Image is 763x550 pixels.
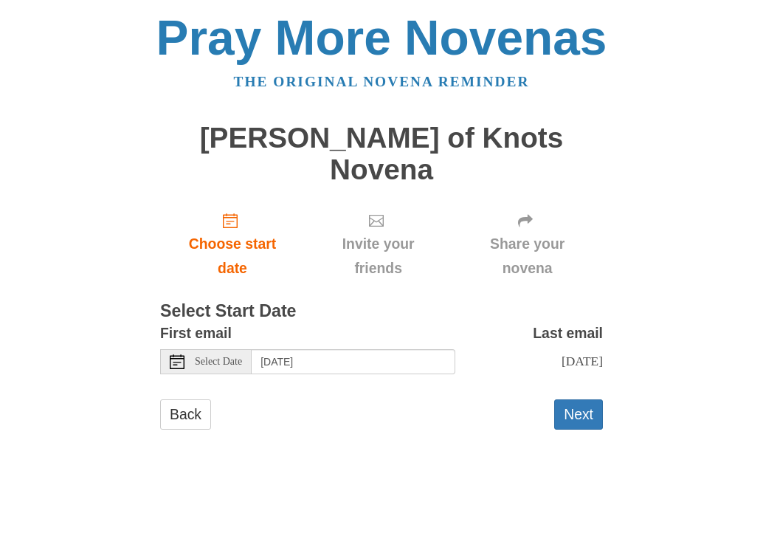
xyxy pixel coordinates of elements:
div: Click "Next" to confirm your start date first. [452,200,603,288]
a: The original novena reminder [234,74,530,89]
label: Last email [533,321,603,346]
h1: [PERSON_NAME] of Knots Novena [160,123,603,185]
a: Back [160,399,211,430]
label: First email [160,321,232,346]
h3: Select Start Date [160,302,603,321]
button: Next [554,399,603,430]
span: Choose start date [175,232,290,281]
div: Click "Next" to confirm your start date first. [305,200,452,288]
a: Choose start date [160,200,305,288]
span: Select Date [195,357,242,367]
span: [DATE] [562,354,603,368]
a: Pray More Novenas [156,10,607,65]
span: Share your novena [466,232,588,281]
span: Invite your friends [320,232,437,281]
